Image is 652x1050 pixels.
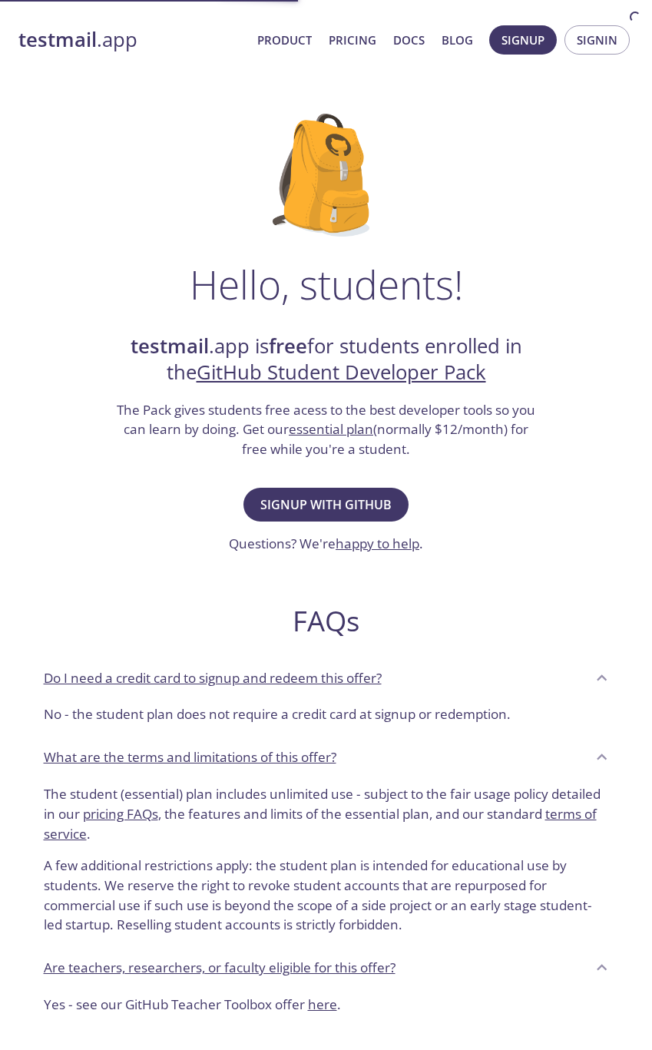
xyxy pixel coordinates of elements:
[31,604,621,638] h2: FAQs
[131,333,209,359] strong: testmail
[336,535,419,552] a: happy to help
[18,26,97,53] strong: testmail
[31,947,621,989] div: Are teachers, researchers, or faculty eligible for this offer?
[44,704,609,724] p: No - the student plan does not require a credit card at signup or redemption.
[308,995,337,1013] a: here
[329,30,376,50] a: Pricing
[31,657,621,698] div: Do I need a credit card to signup and redeem this offer?
[257,30,312,50] a: Product
[289,420,373,438] a: essential plan
[115,400,538,459] h3: The Pack gives students free acess to the best developer tools so you can learn by doing. Get our...
[564,25,630,55] button: Signin
[44,747,336,767] p: What are the terms and limitations of this offer?
[31,778,621,947] div: What are the terms and limitations of this offer?
[273,114,379,237] img: github-student-backpack.png
[115,333,538,386] h2: .app is for students enrolled in the
[44,805,597,843] a: terms of service
[44,958,396,978] p: Are teachers, researchers, or faculty eligible for this offer?
[243,488,409,522] button: Signup with GitHub
[190,261,463,307] h1: Hello, students!
[44,668,382,688] p: Do I need a credit card to signup and redeem this offer?
[393,30,425,50] a: Docs
[260,494,392,515] span: Signup with GitHub
[44,784,609,843] p: The student (essential) plan includes unlimited use - subject to the fair usage policy detailed i...
[18,27,245,53] a: testmail.app
[44,995,609,1015] p: Yes - see our GitHub Teacher Toolbox offer .
[501,30,544,50] span: Signup
[489,25,557,55] button: Signup
[197,359,486,386] a: GitHub Student Developer Pack
[83,805,158,823] a: pricing FAQs
[577,30,617,50] span: Signin
[31,698,621,737] div: Do I need a credit card to signup and redeem this offer?
[269,333,307,359] strong: free
[31,989,621,1027] div: Are teachers, researchers, or faculty eligible for this offer?
[229,534,423,554] h3: Questions? We're .
[31,737,621,778] div: What are the terms and limitations of this offer?
[44,843,609,935] p: A few additional restrictions apply: the student plan is intended for educational use by students...
[442,30,473,50] a: Blog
